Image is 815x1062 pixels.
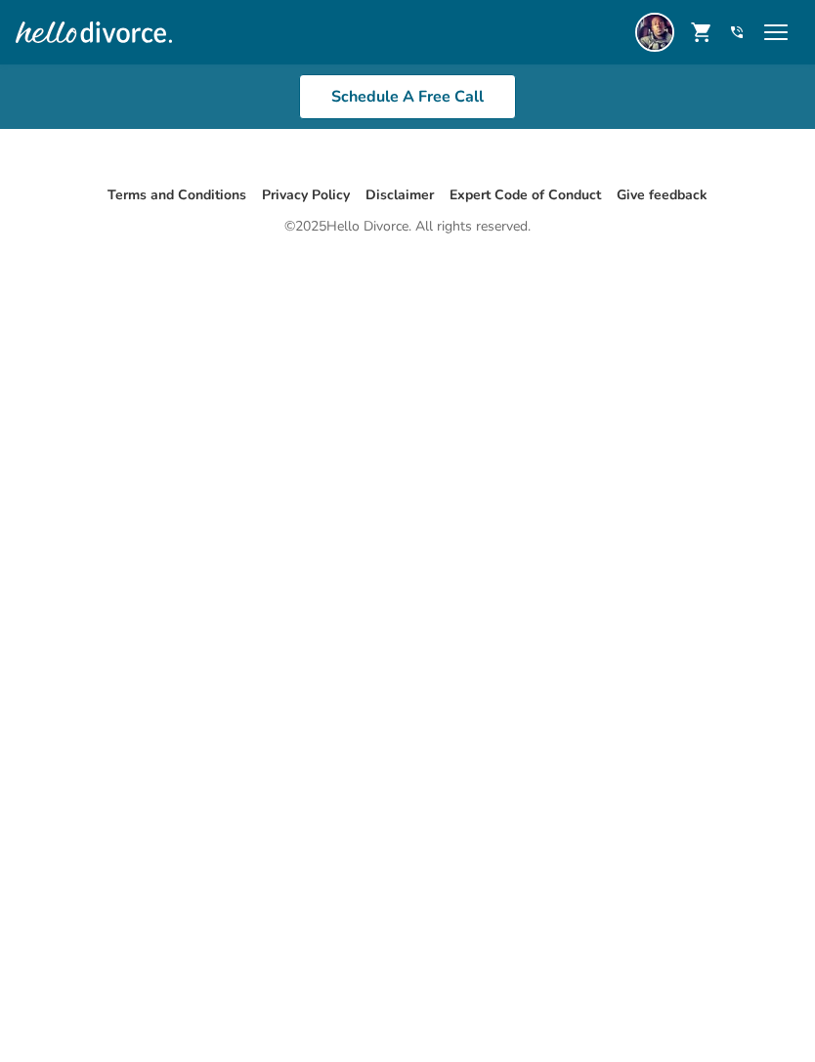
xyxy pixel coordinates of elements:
span: menu [760,17,792,48]
li: Give feedback [617,184,708,207]
a: Terms and Conditions [107,186,246,204]
img: Moses Jefferies IV [635,13,674,52]
a: Schedule A Free Call [299,74,516,119]
a: phone_in_talk [729,24,745,40]
li: Disclaimer [365,184,434,207]
span: shopping_cart [690,21,713,44]
a: Expert Code of Conduct [450,186,601,204]
div: © 2025 Hello Divorce. All rights reserved. [284,215,531,238]
a: Privacy Policy [262,186,350,204]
